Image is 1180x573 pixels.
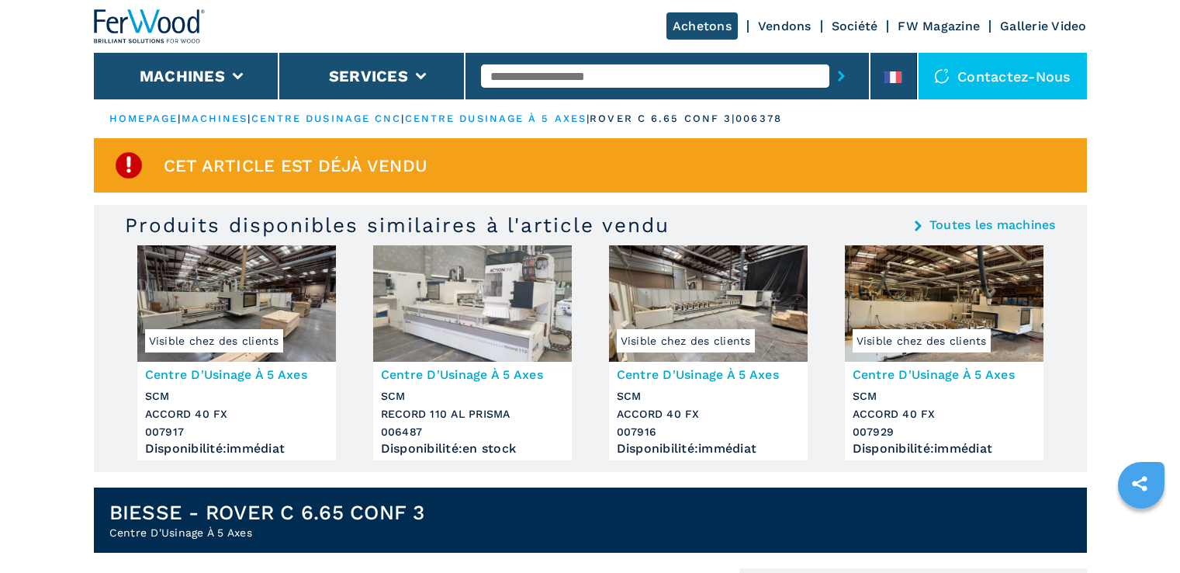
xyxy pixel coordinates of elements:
[109,113,178,124] a: HOMEPAGE
[401,113,404,124] span: |
[898,19,980,33] a: FW Magazine
[137,245,336,362] img: Centre D'Usinage À 5 Axes SCM ACCORD 40 FX
[845,245,1043,460] a: Centre D'Usinage À 5 Axes SCM ACCORD 40 FXVisible chez des clientsCentre D'Usinage À 5 AxesSCMACC...
[373,245,572,460] a: Centre D'Usinage À 5 Axes SCM RECORD 110 AL PRISMACentre D'Usinage À 5 AxesSCMRECORD 110 AL PRISM...
[109,525,425,540] h2: Centre D'Usinage À 5 Axes
[929,219,1056,231] a: Toutes les machines
[609,245,808,460] a: Centre D'Usinage À 5 Axes SCM ACCORD 40 FXVisible chez des clientsCentre D'Usinage À 5 AxesSCMACC...
[94,9,206,43] img: Ferwood
[109,500,425,525] h1: BIESSE - ROVER C 6.65 CONF 3
[617,387,800,441] h3: SCM ACCORD 40 FX 007916
[853,366,1036,384] h3: Centre D'Usinage À 5 Axes
[182,113,248,124] a: machines
[666,12,738,40] a: Achetons
[832,19,878,33] a: Société
[587,113,590,124] span: |
[140,67,225,85] button: Machines
[251,113,402,124] a: centre dusinage cnc
[845,245,1043,362] img: Centre D'Usinage À 5 Axes SCM ACCORD 40 FX
[381,366,564,384] h3: Centre D'Usinage À 5 Axes
[853,445,1036,453] div: Disponibilité : immédiat
[381,387,564,441] h3: SCM RECORD 110 AL PRISMA 006487
[145,387,328,441] h3: SCM ACCORD 40 FX 007917
[1120,464,1159,503] a: sharethis
[829,58,853,94] button: submit-button
[145,329,283,352] span: Visible chez des clients
[735,112,782,126] p: 006378
[145,366,328,384] h3: Centre D'Usinage À 5 Axes
[617,445,800,453] div: Disponibilité : immédiat
[164,157,428,175] span: Cet article est déjà vendu
[590,112,735,126] p: rover c 6.65 conf 3 |
[758,19,811,33] a: Vendons
[125,213,670,238] h3: Produits disponibles similaires à l'article vendu
[145,445,328,453] div: Disponibilité : immédiat
[405,113,587,124] a: centre dusinage à 5 axes
[247,113,251,124] span: |
[934,68,950,84] img: Contactez-nous
[113,150,144,181] img: SoldProduct
[609,245,808,362] img: Centre D'Usinage À 5 Axes SCM ACCORD 40 FX
[373,245,572,362] img: Centre D'Usinage À 5 Axes SCM RECORD 110 AL PRISMA
[617,329,755,352] span: Visible chez des clients
[329,67,408,85] button: Services
[137,245,336,460] a: Centre D'Usinage À 5 Axes SCM ACCORD 40 FXVisible chez des clientsCentre D'Usinage À 5 AxesSCMACC...
[178,113,181,124] span: |
[381,445,564,453] div: Disponibilité : en stock
[1000,19,1087,33] a: Gallerie Video
[853,387,1036,441] h3: SCM ACCORD 40 FX 007929
[617,366,800,384] h3: Centre D'Usinage À 5 Axes
[853,329,991,352] span: Visible chez des clients
[919,53,1087,99] div: Contactez-nous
